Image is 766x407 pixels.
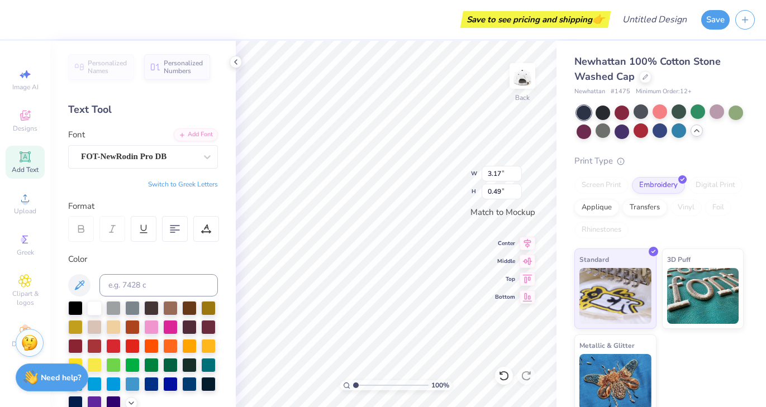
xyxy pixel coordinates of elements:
span: 3D Puff [667,253,691,265]
span: Designs [13,124,37,133]
span: Personalized Names [88,59,127,75]
label: Font [68,128,85,141]
div: Print Type [574,155,744,167]
input: e.g. 7428 c [99,274,218,296]
strong: Need help? [41,372,81,383]
button: Switch to Greek Letters [148,180,218,189]
div: Foil [705,199,731,216]
div: Back [515,93,530,103]
div: Text Tool [68,102,218,117]
div: Color [68,253,218,266]
div: Save to see pricing and shipping [463,11,608,28]
div: Format [68,200,219,213]
span: # 1475 [611,87,630,97]
div: Vinyl [670,199,702,216]
div: Rhinestones [574,222,629,238]
span: Top [495,275,515,283]
span: Clipart & logos [6,289,45,307]
span: 👉 [592,12,605,26]
img: Back [511,65,534,87]
span: Newhattan [574,87,605,97]
span: Standard [579,253,609,265]
span: Decorate [12,339,39,348]
span: Greek [17,248,34,257]
span: Center [495,240,515,247]
input: Untitled Design [613,8,696,31]
div: Digital Print [688,177,743,194]
div: Applique [574,199,619,216]
img: Standard [579,268,651,324]
span: Bottom [495,293,515,301]
div: Add Font [174,128,218,141]
span: Minimum Order: 12 + [636,87,692,97]
span: Personalized Numbers [164,59,203,75]
span: Add Text [12,165,39,174]
div: Screen Print [574,177,629,194]
span: Metallic & Glitter [579,339,635,351]
span: Image AI [12,83,39,92]
div: Transfers [622,199,667,216]
button: Save [701,10,730,30]
span: Upload [14,207,36,216]
span: Newhattan 100% Cotton Stone Washed Cap [574,55,721,83]
img: 3D Puff [667,268,739,324]
span: Middle [495,257,515,265]
span: 100 % [431,380,449,390]
div: Embroidery [632,177,685,194]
